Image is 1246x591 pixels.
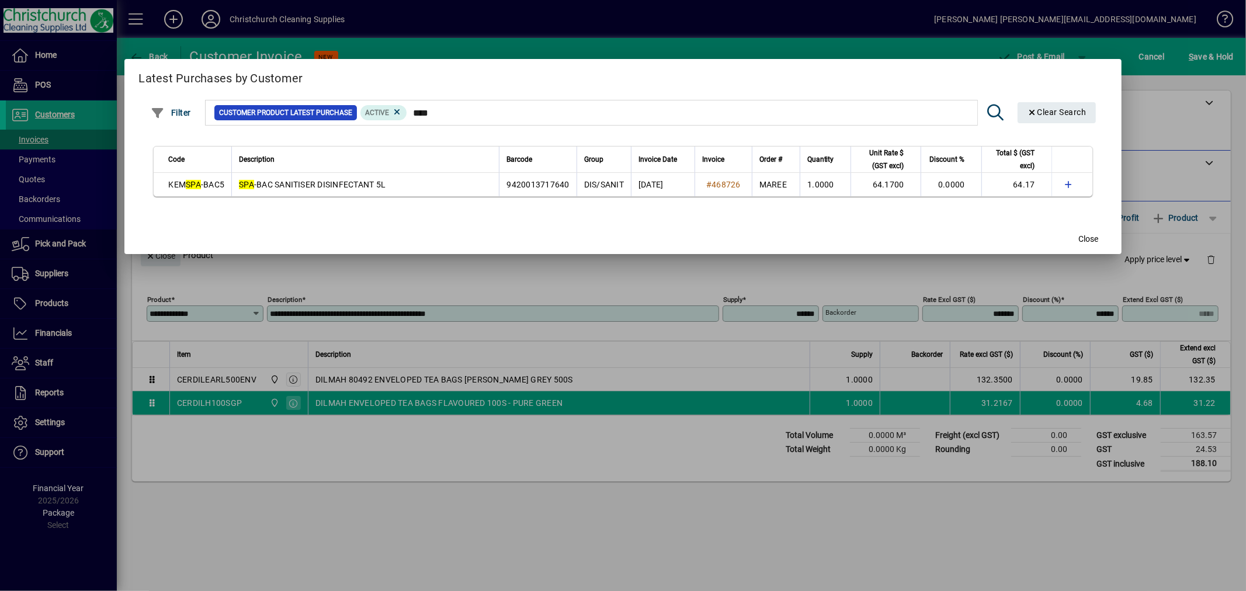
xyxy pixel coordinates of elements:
[219,107,352,119] span: Customer Product Latest Purchase
[506,180,569,189] span: 9420013717640
[239,180,386,189] span: -BAC SANITISER DISINFECTANT 5L
[1079,233,1099,245] span: Close
[631,173,695,196] td: [DATE]
[1070,228,1108,249] button: Close
[702,178,745,191] a: #468726
[702,153,745,166] div: Invoice
[921,173,981,196] td: 0.0000
[124,59,1121,93] h2: Latest Purchases by Customer
[807,153,834,166] span: Quantity
[930,153,965,166] span: Discount %
[584,180,624,189] span: DIS/SANIT
[239,153,492,166] div: Description
[168,153,185,166] span: Code
[506,153,532,166] span: Barcode
[807,153,845,166] div: Quantity
[584,153,603,166] span: Group
[858,147,904,172] span: Unit Rate $ (GST excl)
[989,147,1046,172] div: Total $ (GST excl)
[638,153,688,166] div: Invoice Date
[851,173,921,196] td: 64.1700
[239,153,275,166] span: Description
[1027,107,1087,117] span: Clear Search
[186,180,201,189] em: SPA
[706,180,711,189] span: #
[858,147,915,172] div: Unit Rate $ (GST excl)
[168,180,224,189] span: KEM -BAC5
[151,108,191,117] span: Filter
[702,153,724,166] span: Invoice
[584,153,624,166] div: Group
[1018,102,1096,123] button: Clear
[759,153,782,166] span: Order #
[365,109,389,117] span: Active
[168,153,224,166] div: Code
[752,173,800,196] td: MAREE
[989,147,1035,172] span: Total $ (GST excl)
[148,102,194,123] button: Filter
[711,180,741,189] span: 468726
[981,173,1051,196] td: 64.17
[239,180,254,189] em: SPA
[928,153,976,166] div: Discount %
[800,173,851,196] td: 1.0000
[759,153,793,166] div: Order #
[360,105,407,120] mat-chip: Product Activation Status: Active
[638,153,677,166] span: Invoice Date
[506,153,569,166] div: Barcode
